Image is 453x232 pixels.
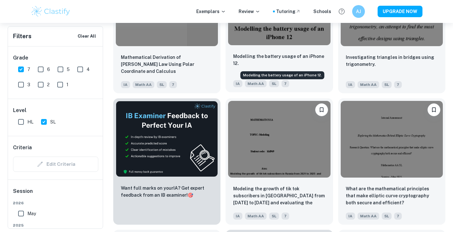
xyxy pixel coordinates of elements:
[282,213,289,220] span: 7
[27,210,36,217] span: May
[269,80,279,87] span: SL
[196,8,226,15] p: Exemplars
[394,213,402,220] span: 7
[346,81,355,88] span: IA
[13,144,32,151] h6: Criteria
[338,98,445,225] a: BookmarkWhat are the mathematical principles that make elliptic curve cryptography both secure an...
[233,185,325,207] p: Modeling the growth of tik tok subscribers in Russia from 2021 to 2025 and evaluating the accurac...
[233,213,242,220] span: IA
[87,66,90,73] span: 4
[169,81,177,88] span: 7
[315,103,328,116] button: Bookmark
[394,81,402,88] span: 7
[346,185,438,206] p: What are the mathematical principles that make elliptic curve cryptography both secure and effici...
[113,98,220,225] a: ThumbnailWant full marks on yourIA? Get expert feedback from an IB examiner!
[336,6,347,17] button: Help and Feedback
[239,8,260,15] p: Review
[355,8,362,15] h6: AJ
[358,213,379,220] span: Math AA
[133,81,154,88] span: Math AA
[47,81,50,88] span: 2
[67,66,70,73] span: 5
[13,187,98,200] h6: Session
[50,118,56,125] span: SL
[346,54,438,68] p: Investigating triangles in bridges using trigonometry.
[121,185,213,199] p: Want full marks on your IA ? Get expert feedback from an IB examiner!
[27,118,33,125] span: HL
[382,81,392,88] span: SL
[245,213,267,220] span: Math AA
[226,98,333,225] a: BookmarkModeling the growth of tik tok subscribers in Russia from 2021 to 2025 and evaluating the...
[47,66,50,73] span: 6
[428,103,440,116] button: Bookmark
[233,53,325,67] p: Modelling the battery usage of an iPhone 12.
[382,213,392,220] span: SL
[188,193,193,198] span: 🎯
[13,32,31,41] h6: Filters
[13,107,98,114] h6: Level
[282,80,289,87] span: 7
[31,5,71,18] img: Clastify logo
[358,81,379,88] span: Math AA
[276,8,301,15] a: Tutoring
[157,81,167,88] span: SL
[313,8,331,15] a: Schools
[13,222,98,228] span: 2025
[13,54,98,62] h6: Grade
[27,66,30,73] span: 7
[13,157,98,172] div: Criteria filters are unavailable when searching by topic
[13,200,98,206] span: 2026
[66,81,68,88] span: 1
[233,80,242,87] span: IA
[378,6,422,17] button: UPGRADE NOW
[27,81,30,88] span: 3
[121,54,213,75] p: Mathematical Derivation of Kepler’s Law Using Polar Coordinate and Calculus
[116,101,218,177] img: Thumbnail
[245,80,267,87] span: Math AA
[341,101,443,178] img: Math AA IA example thumbnail: What are the mathematical principles tha
[76,32,98,41] button: Clear All
[269,213,279,220] span: SL
[352,5,365,18] button: AJ
[346,213,355,220] span: IA
[228,101,330,178] img: Math AA IA example thumbnail: Modeling the growth of tik tok subscribe
[121,81,130,88] span: IA
[240,71,324,79] div: Modelling the battery usage of an iPhone 12.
